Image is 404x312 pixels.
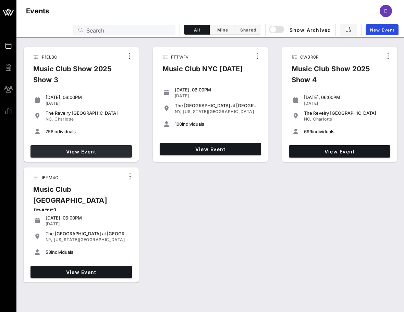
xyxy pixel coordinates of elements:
span: CWBR0R [300,54,319,60]
div: [DATE], 06:00PM [175,87,258,92]
a: New Event [366,24,399,35]
div: The Revelry [GEOGRAPHIC_DATA] [304,110,388,116]
span: [US_STATE][GEOGRAPHIC_DATA] [54,237,125,242]
button: Mine [210,25,235,35]
div: The [GEOGRAPHIC_DATA] at [GEOGRAPHIC_DATA] [46,231,129,236]
div: Music Club Show 2025 Show 3 [28,63,124,91]
span: NC, [46,116,53,122]
div: [DATE], 06:00PM [46,215,129,221]
span: 53 [46,249,51,255]
div: individuals [46,129,129,134]
div: [DATE], 06:00PM [304,95,388,100]
span: View Event [33,149,129,154]
span: Charlotte [54,116,74,122]
button: All [184,25,210,35]
h1: Events [26,5,49,16]
span: View Event [162,146,258,152]
a: View Event [30,266,132,278]
span: 756 [46,129,53,134]
div: [DATE] [46,101,129,106]
button: Show Archived [270,24,331,36]
div: [DATE] [46,221,129,227]
span: [US_STATE][GEOGRAPHIC_DATA] [183,109,254,114]
span: Show Archived [270,26,331,34]
div: individuals [46,249,129,255]
div: [DATE] [175,93,258,99]
span: Mine [214,27,231,33]
span: Charlotte [313,116,332,122]
span: NY, [46,237,53,242]
span: Shared [240,27,257,33]
div: E [380,5,392,17]
span: NC, [304,116,312,122]
span: New Event [370,27,394,33]
a: View Event [30,145,132,158]
div: [DATE] [304,101,388,106]
span: NY, [175,109,182,114]
div: Music Club NYC [DATE] [157,63,248,80]
span: 699 [304,129,312,134]
div: Music Club Show 2025 Show 4 [286,63,383,91]
span: All [188,27,205,33]
span: View Event [33,269,129,275]
div: individuals [304,129,388,134]
span: P1ELBO [42,54,58,60]
div: [DATE], 06:00PM [46,95,129,100]
a: View Event [160,143,261,155]
span: View Event [292,149,388,154]
span: E [384,8,388,14]
div: Music Club [GEOGRAPHIC_DATA] [DATE] [28,184,124,222]
a: View Event [289,145,390,158]
span: IBYM4C [42,175,59,180]
button: Shared [235,25,261,35]
div: individuals [175,121,258,127]
div: The [GEOGRAPHIC_DATA] at [GEOGRAPHIC_DATA] [175,103,258,108]
div: The Revelry [GEOGRAPHIC_DATA] [46,110,129,116]
span: FTTWFV [171,54,189,60]
span: 108 [175,121,182,127]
